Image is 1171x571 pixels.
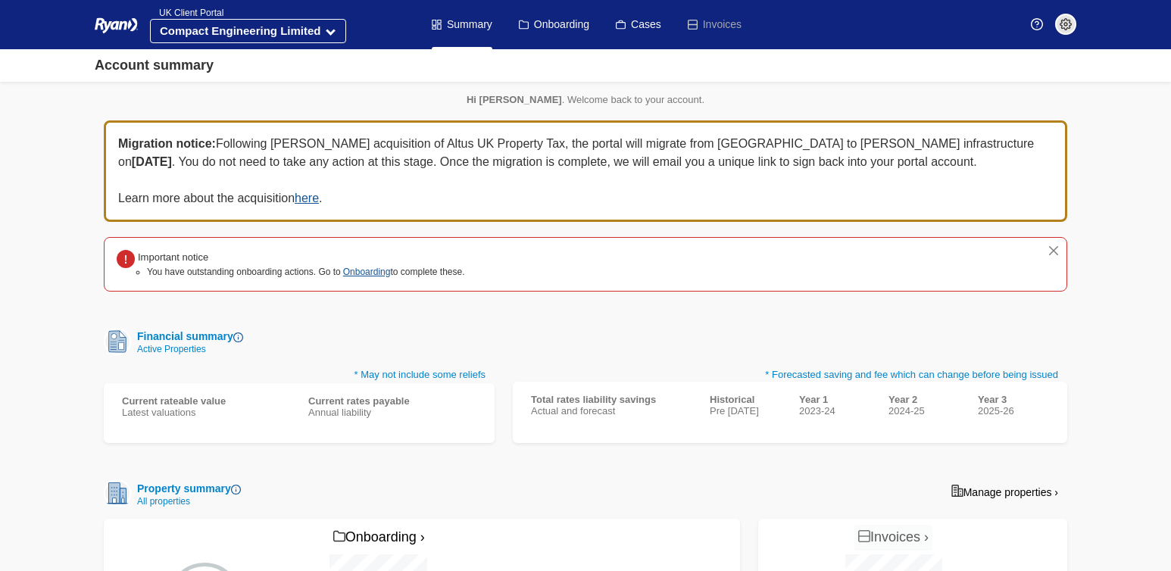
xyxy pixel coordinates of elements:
[531,405,692,417] div: Actual and forecast
[138,250,465,265] div: Important notice
[531,394,692,405] div: Total rates liability savings
[131,345,243,354] div: Active Properties
[160,24,321,37] strong: Compact Engineering Limited
[978,394,1049,405] div: Year 3
[799,394,870,405] div: Year 1
[131,481,241,497] div: Property summary
[122,395,290,407] div: Current rateable value
[118,137,216,150] b: Migration notice:
[942,479,1067,504] a: Manage properties ›
[343,267,391,277] a: Onboarding
[1047,244,1060,257] button: close
[131,329,243,345] div: Financial summary
[147,265,465,279] li: You have outstanding onboarding actions. Go to to complete these.
[104,367,495,383] p: * May not include some reliefs
[132,155,172,168] b: [DATE]
[150,19,346,43] button: Compact Engineering Limited
[329,525,429,551] a: Onboarding ›
[122,407,290,418] div: Latest valuations
[308,407,476,418] div: Annual liability
[710,405,781,417] div: Pre [DATE]
[95,55,214,76] div: Account summary
[131,497,241,506] div: All properties
[1060,18,1072,30] img: settings
[888,394,960,405] div: Year 2
[978,405,1049,417] div: 2025-26
[1031,18,1043,30] img: Help
[104,94,1067,105] p: . Welcome back to your account.
[710,394,781,405] div: Historical
[295,192,319,204] a: here
[799,405,870,417] div: 2023-24
[888,405,960,417] div: 2024-25
[308,395,476,407] div: Current rates payable
[467,94,562,105] strong: Hi [PERSON_NAME]
[150,8,223,18] span: UK Client Portal
[513,367,1067,382] p: * Forecasted saving and fee which can change before being issued
[104,120,1067,222] div: Following [PERSON_NAME] acquisition of Altus UK Property Tax, the portal will migrate from [GEOGR...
